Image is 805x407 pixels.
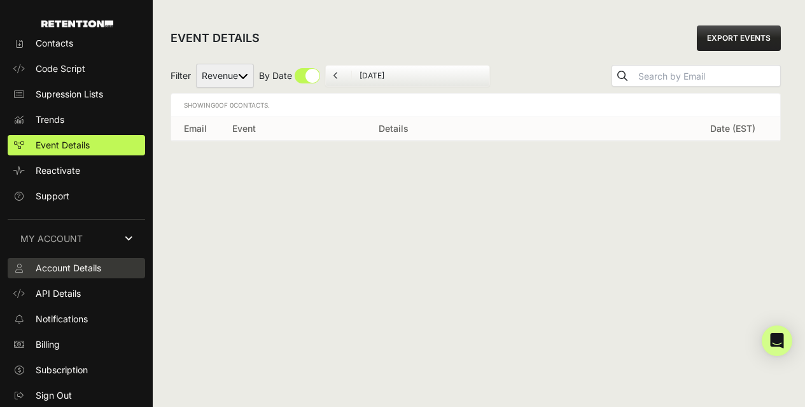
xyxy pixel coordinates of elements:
[8,59,145,79] a: Code Script
[8,161,145,181] a: Reactivate
[8,334,145,355] a: Billing
[8,309,145,329] a: Notifications
[8,283,145,304] a: API Details
[8,110,145,130] a: Trends
[171,117,220,141] th: Email
[36,164,80,177] span: Reactivate
[36,139,90,152] span: Event Details
[697,117,780,141] th: Date (EST)
[36,113,64,126] span: Trends
[8,135,145,155] a: Event Details
[230,101,234,109] span: 0
[36,338,60,351] span: Billing
[8,360,145,380] a: Subscription
[171,29,260,47] h2: EVENT DETAILS
[36,262,101,275] span: Account Details
[8,258,145,278] a: Account Details
[636,68,780,85] input: Search by Email
[36,389,72,402] span: Sign Out
[36,287,81,300] span: API Details
[41,20,113,27] img: Retention.com
[762,325,792,356] div: Open Intercom Messenger
[36,62,85,75] span: Code Script
[36,313,88,325] span: Notifications
[8,33,145,54] a: Contacts
[8,219,145,258] a: MY ACCOUNT
[220,117,366,141] th: Event
[215,101,219,109] span: 0
[20,232,83,245] span: MY ACCOUNT
[171,69,191,82] span: Filter
[184,99,270,111] div: Showing of
[36,190,69,203] span: Support
[36,88,103,101] span: Supression Lists
[228,101,270,109] span: Contacts.
[8,84,145,104] a: Supression Lists
[196,64,254,88] select: Filter
[8,385,145,406] a: Sign Out
[36,37,73,50] span: Contacts
[8,186,145,206] a: Support
[36,364,88,376] span: Subscription
[366,117,697,141] th: Details
[697,25,781,51] a: EXPORT EVENTS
